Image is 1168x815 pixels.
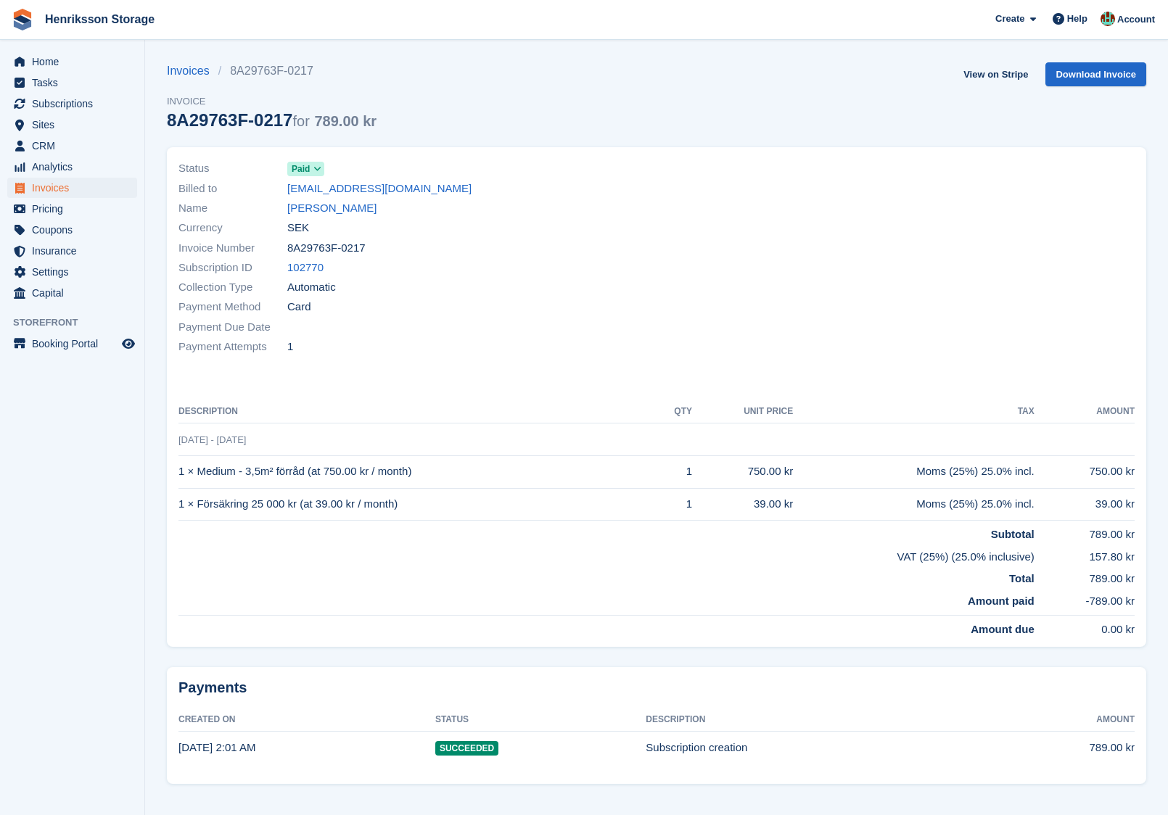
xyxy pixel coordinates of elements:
th: Description [646,708,984,732]
td: 750.00 kr [1035,455,1135,488]
a: menu [7,73,137,93]
th: Amount [1035,400,1135,423]
th: Unit Price [692,400,793,423]
span: Booking Portal [32,334,119,354]
a: Download Invoice [1045,62,1146,86]
span: Invoice [167,94,377,109]
th: QTY [656,400,692,423]
a: menu [7,262,137,282]
span: Payment Method [178,299,287,315]
span: 1 [287,339,293,355]
td: 157.80 kr [1035,543,1135,566]
td: 1 × Medium - 3,5m² förråd (at 750.00 kr / month) [178,455,656,488]
span: Payment Due Date [178,319,287,336]
span: Name [178,200,287,217]
strong: Amount paid [968,595,1035,607]
span: Invoice Number [178,240,287,257]
span: Tasks [32,73,119,93]
span: Sites [32,115,119,135]
span: Analytics [32,157,119,177]
strong: Amount due [971,623,1035,635]
span: Insurance [32,241,119,261]
th: Status [435,708,646,732]
a: 102770 [287,260,324,276]
td: 789.00 kr [1035,565,1135,587]
td: 750.00 kr [692,455,793,488]
a: menu [7,94,137,114]
a: menu [7,220,137,240]
a: Paid [287,160,324,177]
span: Help [1067,12,1087,26]
td: 1 [656,455,692,488]
span: Coupons [32,220,119,240]
th: Tax [793,400,1035,423]
span: Capital [32,283,119,303]
span: [DATE] - [DATE] [178,434,246,445]
td: 39.00 kr [692,488,793,521]
a: Preview store [120,335,137,352]
td: 1 [656,488,692,521]
span: Home [32,51,119,72]
span: Automatic [287,279,336,296]
span: CRM [32,136,119,156]
h2: Payments [178,679,1135,697]
th: Amount [984,708,1135,732]
td: -789.00 kr [1035,587,1135,616]
span: Currency [178,220,287,236]
strong: Total [1009,572,1035,584]
span: Account [1117,12,1155,27]
a: [PERSON_NAME] [287,200,377,217]
div: Moms (25%) 25.0% incl. [793,496,1035,513]
a: Invoices [167,62,218,80]
td: VAT (25%) (25.0% inclusive) [178,543,1035,566]
span: Subscription ID [178,260,287,276]
div: Moms (25%) 25.0% incl. [793,463,1035,480]
a: menu [7,157,137,177]
td: 39.00 kr [1035,488,1135,521]
img: stora-icon-8386f47178a22dfd0bd8f6a31ec36ba5ce8667c1dd55bd0f319d3a0aa187defe.svg [12,9,33,30]
td: 0.00 kr [1035,616,1135,638]
span: Paid [292,162,310,175]
span: for [292,113,309,129]
span: Pricing [32,199,119,219]
th: Description [178,400,656,423]
div: 8A29763F-0217 [167,110,377,130]
a: menu [7,51,137,72]
span: Invoices [32,178,119,198]
a: menu [7,115,137,135]
img: Isak Martinelle [1101,12,1115,26]
a: Henriksson Storage [39,7,160,31]
span: SEK [287,220,309,236]
a: menu [7,136,137,156]
a: menu [7,334,137,354]
a: [EMAIL_ADDRESS][DOMAIN_NAME] [287,181,472,197]
td: 789.00 kr [984,732,1135,764]
span: Succeeded [435,741,498,756]
time: 2025-08-31 00:01:30 UTC [178,741,255,753]
span: 8A29763F-0217 [287,240,366,257]
span: Card [287,299,311,315]
a: menu [7,241,137,261]
strong: Subtotal [991,528,1035,540]
nav: breadcrumbs [167,62,377,80]
span: 789.00 kr [314,113,377,129]
a: menu [7,199,137,219]
td: 1 × Försäkring 25 000 kr (at 39.00 kr / month) [178,488,656,521]
span: Subscriptions [32,94,119,114]
a: View on Stripe [958,62,1034,86]
td: Subscription creation [646,732,984,764]
span: Storefront [13,315,144,330]
span: Billed to [178,181,287,197]
span: Collection Type [178,279,287,296]
th: Created On [178,708,435,732]
a: menu [7,178,137,198]
span: Payment Attempts [178,339,287,355]
a: menu [7,283,137,303]
span: Status [178,160,287,177]
span: Settings [32,262,119,282]
td: 789.00 kr [1035,521,1135,543]
span: Create [995,12,1024,26]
